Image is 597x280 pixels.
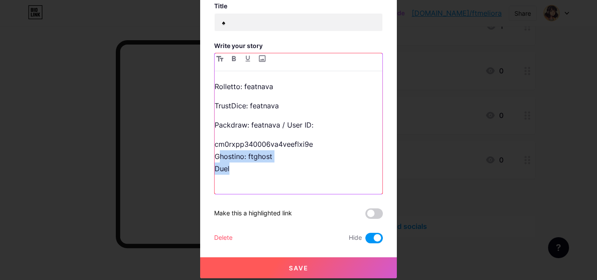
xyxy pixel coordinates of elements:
[200,257,397,278] button: Save
[214,208,292,219] div: Make this a highlighted link
[289,264,309,272] span: Save
[215,14,382,31] input: Title
[214,233,233,243] div: Delete
[214,2,383,10] h3: Title
[349,233,362,243] span: Hide
[214,42,383,49] h3: Write your story
[215,119,382,131] p: Packdraw: featnava / User ID:
[215,100,382,112] p: TrustDice: featnava
[215,80,382,93] p: Rolletto: featnava
[215,138,382,187] p: cm0rxpp340006va4veeflxi9e Ghostino: ftghost Duel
